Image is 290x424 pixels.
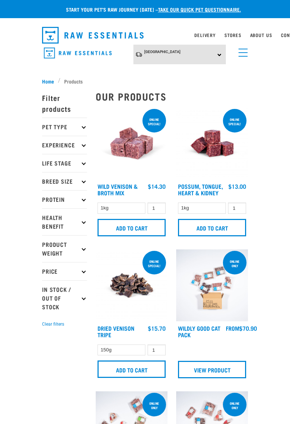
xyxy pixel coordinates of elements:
div: ONLINE SPECIAL! [223,114,246,129]
p: Protein [42,190,87,208]
p: In Stock / Out Of Stock [42,280,87,316]
img: van-moving.png [135,52,142,57]
p: Experience [42,136,87,154]
a: Home [42,77,58,85]
img: Dried Vension Tripe 1691 [96,249,167,321]
input: 1 [148,344,166,356]
span: Home [42,77,54,85]
div: $14.30 [148,183,166,189]
input: 1 [228,203,246,214]
div: $13.00 [228,183,246,189]
p: Filter products [42,89,87,118]
a: Stores [224,34,241,36]
p: Price [42,262,87,280]
p: Product Weight [42,235,87,262]
p: Health Benefit [42,208,87,235]
div: ONLINE ONLY [223,256,246,271]
img: Cat 0 2sec [176,249,248,321]
a: Wild Venison & Broth Mix [98,184,138,194]
a: Delivery [194,34,215,36]
p: Breed Size [42,172,87,190]
span: FROM [226,326,239,330]
input: Add to cart [98,219,166,236]
button: Clear filters [42,321,64,327]
div: $70.90 [226,325,257,331]
a: Dried Venison Tripe [98,326,134,336]
a: Possum, Tongue, Heart & Kidney [178,184,223,194]
p: Pet Type [42,118,87,136]
a: View Product [178,361,246,378]
a: take our quick pet questionnaire. [158,8,241,11]
div: $15.70 [148,325,166,331]
div: Online Only [223,398,246,413]
img: Vension and heart [96,107,167,179]
span: [GEOGRAPHIC_DATA] [144,50,181,54]
div: Online Only [142,398,166,413]
nav: breadcrumbs [42,77,248,85]
p: Life Stage [42,154,87,172]
div: ONLINE SPECIAL! [142,114,166,129]
img: Raw Essentials Logo [44,48,112,59]
input: Add to cart [98,360,166,378]
a: Wildly Good Cat Pack [178,326,220,336]
div: ONLINE SPECIAL! [142,256,166,271]
img: Raw Essentials Logo [42,27,144,44]
h2: Our Products [96,91,248,102]
a: menu [235,44,248,57]
img: Possum Tongue Heart Kidney 1682 [176,107,248,179]
a: About Us [250,34,272,36]
input: Add to cart [178,219,246,236]
nav: dropdown navigation [36,24,254,46]
input: 1 [148,203,166,214]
